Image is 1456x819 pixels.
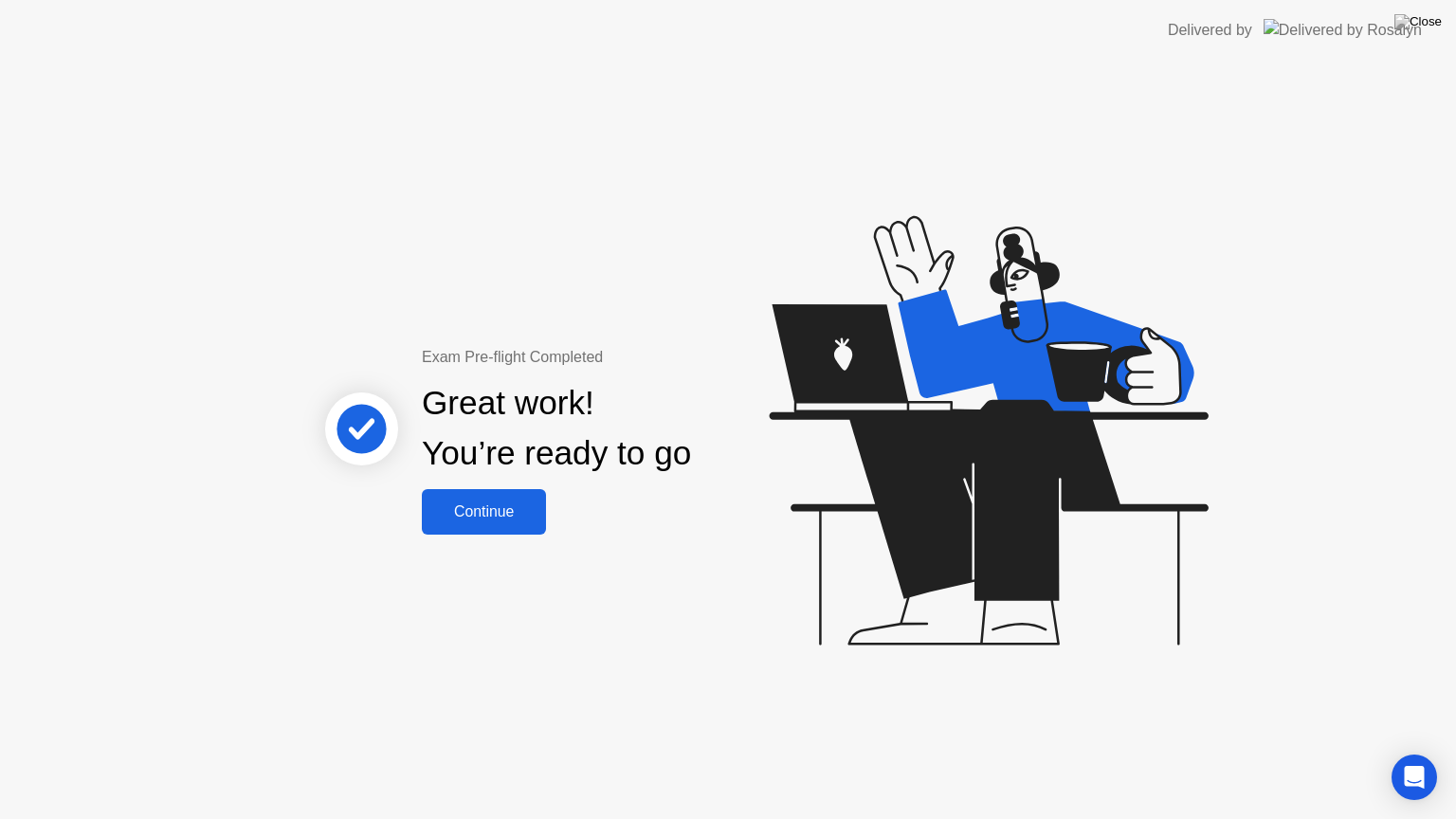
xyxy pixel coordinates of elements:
[1168,19,1252,42] div: Delivered by
[1394,14,1442,29] img: Close
[1392,755,1437,800] div: Open Intercom Messenger
[422,378,691,479] div: Great work! You’re ready to go
[1264,19,1422,41] img: Delivered by Rosalyn
[422,346,813,369] div: Exam Pre-flight Completed
[428,503,540,520] div: Continue
[422,489,546,535] button: Continue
